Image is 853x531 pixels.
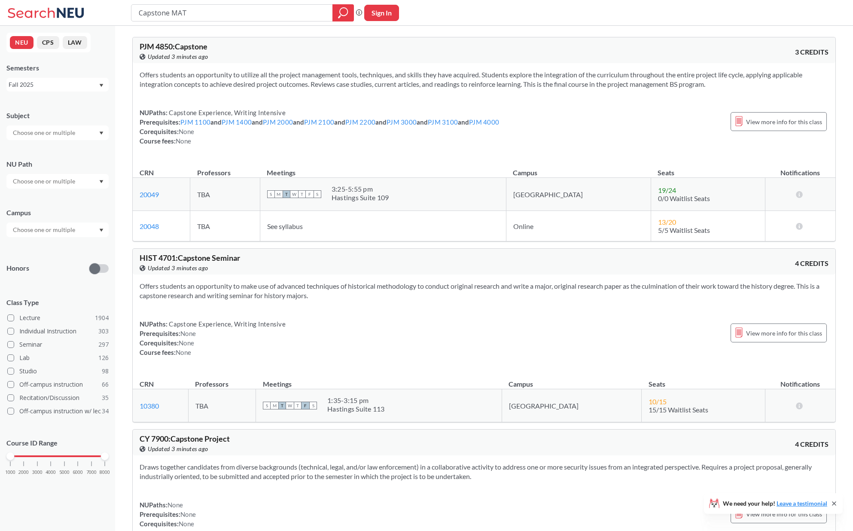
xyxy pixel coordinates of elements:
[746,509,822,519] span: View more info for this class
[99,131,104,135] svg: Dropdown arrow
[140,70,829,89] section: Offers students an opportunity to utilize all the project management tools, techniques, and skill...
[283,190,290,198] span: T
[649,406,708,414] span: 15/15 Waitlist Seats
[746,116,822,127] span: View more info for this class
[18,470,29,475] span: 2000
[6,111,109,120] div: Subject
[140,190,159,198] a: 20049
[6,208,109,217] div: Campus
[302,402,309,409] span: F
[98,353,109,363] span: 126
[6,63,109,73] div: Semesters
[649,397,667,406] span: 10 / 15
[795,259,829,268] span: 4 CREDITS
[148,444,208,454] span: Updated 3 minutes ago
[10,36,34,49] button: NEU
[7,392,109,403] label: Recitation/Discussion
[37,36,59,49] button: CPS
[7,326,109,337] label: Individual Instruction
[387,118,417,126] a: PJM 3000
[314,190,321,198] span: S
[9,225,81,235] input: Choose one or multiple
[6,223,109,237] div: Dropdown arrow
[267,190,275,198] span: S
[188,371,256,389] th: Professors
[723,500,827,507] span: We need your help!
[9,128,81,138] input: Choose one or multiple
[795,439,829,449] span: 4 CREDITS
[651,159,765,178] th: Seats
[98,327,109,336] span: 303
[278,402,286,409] span: T
[190,211,260,241] td: TBA
[658,218,676,226] span: 13 / 20
[176,137,191,145] span: None
[746,328,822,339] span: View more info for this class
[140,168,154,177] div: CRN
[168,501,183,509] span: None
[304,118,334,126] a: PJM 2100
[6,263,29,273] p: Honors
[506,159,651,178] th: Campus
[332,185,389,193] div: 3:25 - 5:55 pm
[180,330,196,337] span: None
[506,211,651,241] td: Online
[338,7,348,19] svg: magnifying glass
[59,470,70,475] span: 5000
[32,470,43,475] span: 3000
[506,178,651,211] td: [GEOGRAPHIC_DATA]
[332,193,389,202] div: Hastings Suite 109
[309,402,317,409] span: S
[275,190,283,198] span: M
[140,379,154,389] div: CRN
[286,402,294,409] span: W
[327,396,385,405] div: 1:35 - 3:15 pm
[263,402,271,409] span: S
[658,226,710,234] span: 5/5 Waitlist Seats
[102,406,109,416] span: 34
[7,312,109,323] label: Lecture
[294,402,302,409] span: T
[7,352,109,363] label: Lab
[148,263,208,273] span: Updated 3 minutes ago
[306,190,314,198] span: F
[658,194,710,202] span: 0/0 Waitlist Seats
[9,176,81,186] input: Choose one or multiple
[179,520,194,528] span: None
[138,6,326,20] input: Class, professor, course number, "phrase"
[179,339,194,347] span: None
[190,159,260,178] th: Professors
[6,159,109,169] div: NU Path
[148,52,208,61] span: Updated 3 minutes ago
[256,371,502,389] th: Meetings
[140,402,159,410] a: 10380
[345,118,375,126] a: PJM 2200
[140,281,829,300] section: Offers students an opportunity to make use of advanced techniques of historical methodology to co...
[271,402,278,409] span: M
[140,108,499,146] div: NUPaths: Prerequisites: and and and and and and and Corequisites: Course fees:
[502,389,642,422] td: [GEOGRAPHIC_DATA]
[5,470,15,475] span: 1000
[176,348,191,356] span: None
[188,389,256,422] td: TBA
[179,128,194,135] span: None
[642,371,765,389] th: Seats
[263,118,293,126] a: PJM 2000
[46,470,56,475] span: 4000
[168,109,286,116] span: Capstone Experience, Writing Intensive
[765,159,835,178] th: Notifications
[99,229,104,232] svg: Dropdown arrow
[9,80,98,89] div: Fall 2025
[99,180,104,183] svg: Dropdown arrow
[298,190,306,198] span: T
[327,405,385,413] div: Hastings Suite 113
[6,298,109,307] span: Class Type
[102,366,109,376] span: 98
[502,371,642,389] th: Campus
[469,118,499,126] a: PJM 4000
[190,178,260,211] td: TBA
[6,438,109,448] p: Course ID Range
[140,222,159,230] a: 20048
[777,500,827,507] a: Leave a testimonial
[168,320,286,328] span: Capstone Experience, Writing Intensive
